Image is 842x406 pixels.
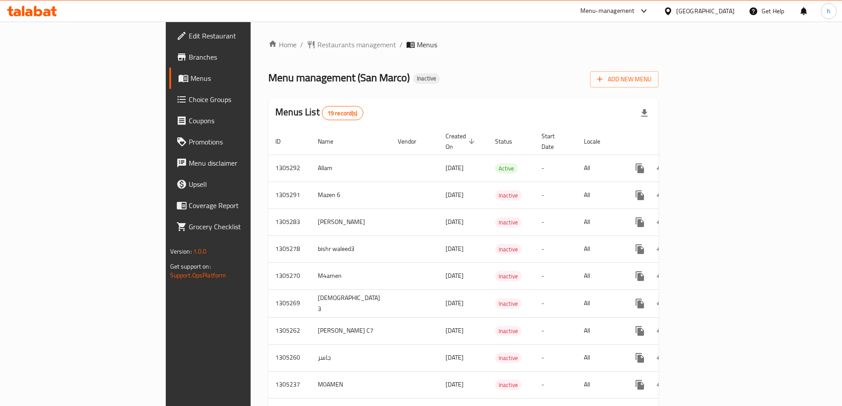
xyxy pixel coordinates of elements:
[446,325,464,336] span: [DATE]
[534,344,577,371] td: -
[311,155,391,182] td: Allam
[651,347,672,368] button: Change Status
[534,209,577,235] td: -
[268,39,659,50] nav: breadcrumb
[189,179,299,190] span: Upsell
[317,39,396,50] span: Restaurants management
[189,158,299,168] span: Menu disclaimer
[495,298,522,309] div: Inactive
[651,266,672,287] button: Change Status
[577,235,622,262] td: All
[651,374,672,395] button: Change Status
[322,106,363,120] div: Total records count
[169,216,306,237] a: Grocery Checklist
[193,246,207,257] span: 1.0.0
[446,379,464,390] span: [DATE]
[446,297,464,309] span: [DATE]
[311,344,391,371] td: جاسر
[311,235,391,262] td: bishr waleed3
[676,6,735,16] div: [GEOGRAPHIC_DATA]
[318,136,345,147] span: Name
[541,131,566,152] span: Start Date
[446,216,464,228] span: [DATE]
[268,68,410,87] span: Menu management ( San Marco )
[577,344,622,371] td: All
[534,289,577,317] td: -
[629,374,651,395] button: more
[417,39,437,50] span: Menus
[629,185,651,206] button: more
[400,39,403,50] li: /
[495,380,522,390] span: Inactive
[622,128,721,155] th: Actions
[169,195,306,216] a: Coverage Report
[577,155,622,182] td: All
[307,39,396,50] a: Restaurants management
[495,136,524,147] span: Status
[629,320,651,341] button: more
[169,110,306,131] a: Coupons
[495,217,522,228] span: Inactive
[189,200,299,211] span: Coverage Report
[577,182,622,209] td: All
[629,347,651,368] button: more
[495,244,522,254] span: Inactive
[495,190,522,201] span: Inactive
[495,353,522,363] span: Inactive
[495,326,522,336] span: Inactive
[534,182,577,209] td: -
[577,317,622,344] td: All
[189,115,299,126] span: Coupons
[651,239,672,260] button: Change Status
[169,174,306,195] a: Upsell
[651,212,672,233] button: Change Status
[577,371,622,398] td: All
[534,155,577,182] td: -
[446,352,464,363] span: [DATE]
[311,209,391,235] td: [PERSON_NAME]
[413,75,440,82] span: Inactive
[651,158,672,179] button: Change Status
[446,270,464,281] span: [DATE]
[446,243,464,254] span: [DATE]
[311,289,391,317] td: [DEMOGRAPHIC_DATA] 3
[495,271,522,281] div: Inactive
[398,136,428,147] span: Vendor
[577,209,622,235] td: All
[446,131,477,152] span: Created On
[190,73,299,83] span: Menus
[577,289,622,317] td: All
[413,73,440,84] div: Inactive
[577,262,622,289] td: All
[629,212,651,233] button: more
[169,89,306,110] a: Choice Groups
[629,158,651,179] button: more
[169,152,306,174] a: Menu disclaimer
[597,74,652,85] span: Add New Menu
[311,182,391,209] td: Mazen 6
[189,30,299,41] span: Edit Restaurant
[169,25,306,46] a: Edit Restaurant
[169,68,306,89] a: Menus
[651,185,672,206] button: Change Status
[590,71,659,87] button: Add New Menu
[170,246,192,257] span: Version:
[580,6,635,16] div: Menu-management
[446,189,464,201] span: [DATE]
[170,269,226,281] a: Support.OpsPlatform
[275,136,292,147] span: ID
[534,262,577,289] td: -
[584,136,612,147] span: Locale
[534,317,577,344] td: -
[311,262,391,289] td: M4amen
[629,239,651,260] button: more
[189,94,299,105] span: Choice Groups
[275,106,363,120] h2: Menus List
[446,162,464,174] span: [DATE]
[495,163,518,174] div: Active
